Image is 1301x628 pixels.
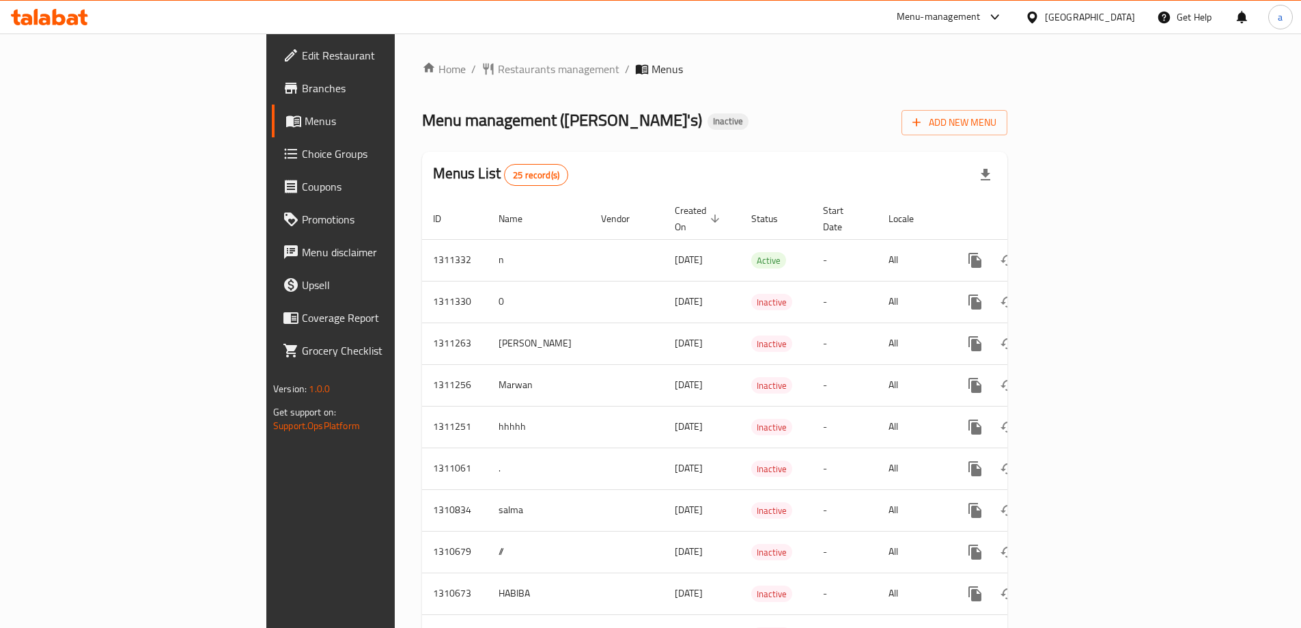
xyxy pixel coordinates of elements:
span: Created On [675,202,724,235]
span: Inactive [751,295,792,310]
a: Branches [272,72,484,105]
div: Inactive [708,113,749,130]
span: Choice Groups [302,146,473,162]
span: Inactive [751,503,792,519]
span: Inactive [751,336,792,352]
div: Menu-management [897,9,981,25]
td: - [812,573,878,614]
td: - [812,281,878,323]
span: Locale [889,210,932,227]
button: Change Status [992,286,1024,318]
button: more [959,536,992,569]
td: HABIBA [488,573,590,614]
nav: breadcrumb [422,61,1007,77]
li: / [625,61,630,77]
td: All [878,489,948,531]
div: Total records count [504,164,568,186]
span: [DATE] [675,459,703,477]
button: Change Status [992,452,1024,485]
a: Support.OpsPlatform [273,417,360,435]
button: Change Status [992,244,1024,277]
button: Change Status [992,369,1024,402]
span: Version: [273,380,307,398]
td: All [878,448,948,489]
span: Inactive [708,115,749,127]
span: [DATE] [675,251,703,269]
span: Coverage Report [302,310,473,326]
button: more [959,452,992,485]
td: - [812,406,878,448]
button: more [959,494,992,527]
span: Active [751,253,786,269]
a: Upsell [272,269,484,301]
span: Status [751,210,796,227]
a: Grocery Checklist [272,334,484,367]
div: Active [751,252,786,269]
a: Restaurants management [481,61,619,77]
span: Grocery Checklist [302,342,473,359]
button: Change Status [992,411,1024,443]
a: Coverage Report [272,301,484,334]
td: - [812,531,878,573]
a: Promotions [272,203,484,236]
h2: Menus List [433,163,568,186]
span: Inactive [751,378,792,394]
button: more [959,327,992,360]
td: 0 [488,281,590,323]
span: 1.0.0 [309,380,330,398]
td: - [812,448,878,489]
button: Change Status [992,536,1024,569]
span: Inactive [751,461,792,477]
div: Inactive [751,502,792,519]
td: [PERSON_NAME] [488,323,590,364]
td: All [878,531,948,573]
span: Restaurants management [498,61,619,77]
a: Menus [272,105,484,137]
span: [DATE] [675,584,703,602]
td: All [878,364,948,406]
div: Inactive [751,544,792,560]
div: Export file [969,159,1002,191]
button: Add New Menu [901,110,1007,135]
td: All [878,323,948,364]
button: Change Status [992,577,1024,610]
span: [DATE] [675,334,703,352]
div: [GEOGRAPHIC_DATA] [1045,10,1135,25]
span: Menus [652,61,683,77]
td: All [878,573,948,614]
a: Choice Groups [272,137,484,170]
a: Edit Restaurant [272,39,484,72]
span: Add New Menu [912,114,996,131]
span: Upsell [302,277,473,293]
span: Edit Restaurant [302,47,473,64]
span: [DATE] [675,376,703,394]
div: Inactive [751,461,792,477]
span: Inactive [751,420,792,435]
span: Inactive [751,586,792,602]
span: ID [433,210,459,227]
td: - [812,323,878,364]
span: Menus [305,113,473,129]
span: Get support on: [273,403,336,421]
td: salma [488,489,590,531]
button: more [959,369,992,402]
td: // [488,531,590,573]
button: more [959,244,992,277]
button: more [959,411,992,443]
td: All [878,281,948,323]
span: Menu disclaimer [302,244,473,260]
div: Inactive [751,377,792,394]
td: Marwan [488,364,590,406]
td: - [812,239,878,281]
span: [DATE] [675,292,703,310]
span: [DATE] [675,543,703,560]
span: Start Date [823,202,861,235]
td: hhhhh [488,406,590,448]
td: All [878,239,948,281]
div: Inactive [751,336,792,352]
span: [DATE] [675,501,703,519]
td: n [488,239,590,281]
td: - [812,489,878,531]
button: Change Status [992,327,1024,360]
